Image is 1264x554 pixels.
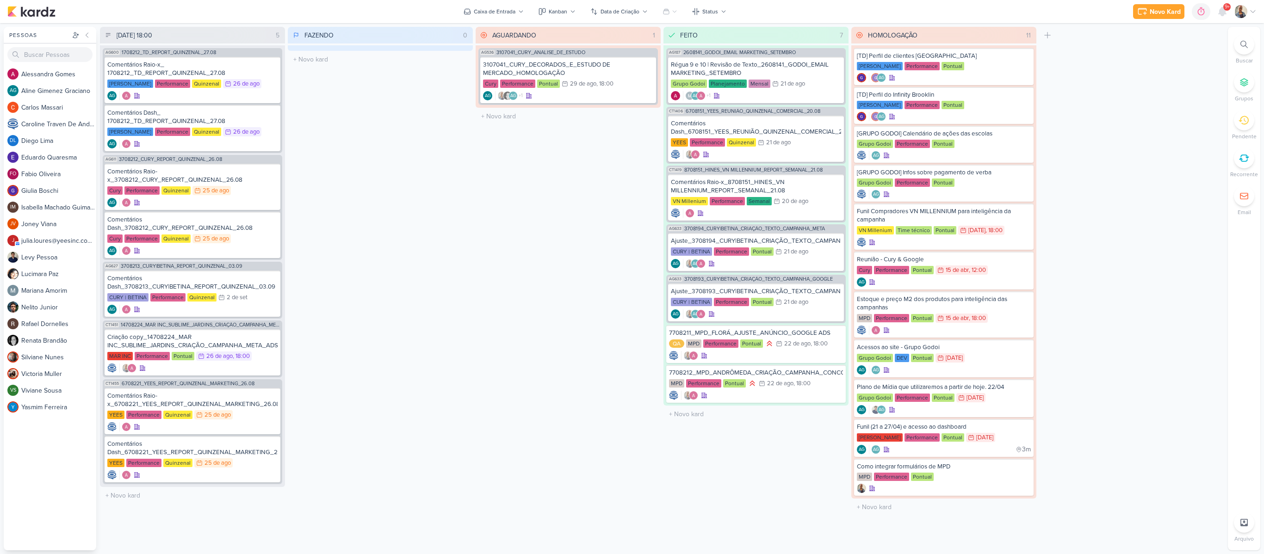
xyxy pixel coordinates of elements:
p: AG [879,76,885,80]
div: Pontual [932,179,954,187]
div: Grupo Godoi [857,354,893,362]
div: F a b i o O l i v e i r a [21,169,96,179]
div: 21 de ago [766,140,791,146]
div: 11 [1022,31,1035,40]
img: Caroline Traven De Andrade [857,238,866,247]
div: Pontual [172,352,194,360]
div: Pontual [751,247,774,256]
div: Pontual [911,266,934,274]
div: L u c i m a r a P a z [21,269,96,279]
img: Iara Santos [497,91,507,100]
div: Criador(a): Aline Gimenez Graciano [483,91,492,100]
img: Mariana Amorim [7,285,19,296]
span: 9+ [1225,3,1230,11]
div: 22 de ago [784,341,811,347]
div: Acessos ao site - Grupo Godoi [857,343,1031,351]
div: Performance [703,339,738,348]
div: Colaboradores: Alessandra Gomes [119,305,131,314]
img: Caroline Traven De Andrade [857,151,866,160]
div: Pontual [934,226,956,234]
div: Performance [124,234,160,243]
div: Isabella Machado Guimarães [7,202,19,213]
div: Performance [895,179,930,187]
div: Colaboradores: Alessandra Gomes [119,91,131,100]
div: Comentários Raio-x_8708151_HINES_VN MILLENNIUM_REPORT_SEMANAL_21.08 [671,178,841,195]
div: Pessoas [7,31,70,39]
div: Aline Gimenez Graciano [857,277,866,287]
p: AG [109,308,115,312]
span: 6708151_YEES_REUNIÃO_QUINZENAL_COMERCIAL_20.08 [686,109,820,114]
img: Giulia Boschi [7,185,19,196]
input: + Novo kard [665,407,847,421]
div: Performance [155,128,190,136]
div: 21 de ago [784,299,808,305]
div: A l e s s a n d r a G o m e s [21,69,96,79]
div: Pontual [942,62,964,70]
div: Performance [714,247,749,256]
div: Performance [905,62,940,70]
div: [TD] Perfil do Infinity Brooklin [857,91,1031,99]
div: 25 de ago [203,236,229,242]
div: Colaboradores: Alessandra Gomes [683,209,694,218]
p: AG [879,115,885,119]
div: L e v y P e s s o a [21,252,96,262]
img: Caroline Traven De Andrade [671,209,680,218]
input: + Novo kard [102,489,283,502]
div: QA [669,339,684,348]
div: Colaboradores: Alessandra Gomes [119,198,131,207]
div: Aline Gimenez Graciano [107,198,117,207]
div: Criador(a): Caroline Traven De Andrade [107,363,117,373]
span: AG600 [105,50,120,55]
div: Criador(a): Caroline Traven De Andrade [669,351,678,360]
div: Colaboradores: Alessandra Gomes [869,326,880,335]
span: 14708224_MAR INC_SUBLIME_JARDINS_CRIAÇÃO_CAMPANHA_META_ADS [121,322,280,327]
span: AG536 [480,50,495,55]
div: MAR INC [107,352,133,360]
div: Cury [483,80,498,88]
div: Colaboradores: Iara Santos, Alessandra Gomes [681,351,698,360]
div: Pontual [740,339,763,348]
div: Aline Gimenez Graciano [871,190,880,199]
span: 3107041_CURY_ANALISE_DE_ESTUDO [496,50,585,55]
p: Recorrente [1230,170,1258,179]
div: Criador(a): Aline Gimenez Graciano [671,259,680,268]
img: Renata Brandão [7,335,19,346]
div: Comentários Dash_3708213_CURY|BETINA_REPORT_QUINZENAL_03.09 [107,274,278,291]
div: Pontual [942,101,964,109]
div: Performance [500,80,535,88]
div: MPD [857,314,872,322]
div: Pontual [911,354,934,362]
p: AG [510,94,516,98]
div: [GRUPO GODOI] Infos sobre pagamento de verba [857,168,1031,177]
div: VN Millenium [857,226,894,234]
p: DL [10,138,16,143]
div: Colaboradores: Alessandra Gomes [119,246,131,255]
div: Colaboradores: Mariana Amorim, Aline Gimenez Graciano, Alessandra Gomes, Viviane Sousa [683,91,711,100]
div: Quinzenal [187,293,217,302]
div: CURY | BETINA [107,293,149,302]
img: Levy Pessoa [7,252,19,263]
div: Pontual [911,314,934,322]
div: N e l i t o J u n i o r [21,302,96,312]
img: Silviane Nunes [7,351,19,363]
div: 26 de ago [233,81,260,87]
div: Criador(a): Alessandra Gomes [671,91,680,100]
div: Planejamento [709,80,747,88]
div: Comentários Raio-x_ 1708212_TD_REPORT_QUINZENAL_27.08 [107,61,278,77]
img: Alessandra Gomes [685,209,694,218]
span: 1708212_TD_REPORT_QUINZENAL_27.08 [122,50,216,55]
div: Aline Gimenez Graciano [7,85,19,96]
div: CURY | BETINA [671,247,712,256]
div: , 12:00 [969,267,986,273]
div: Aline Gimenez Graciano [508,91,518,100]
div: Performance [135,352,170,360]
div: [PERSON_NAME] [857,101,903,109]
div: S i l v i a n e N u n e s [21,352,96,362]
div: Quinzenal [161,186,191,195]
div: Reunião - Cury & Google [857,255,1031,264]
div: Comentários Dash_3708212_CURY_REPORT_QUINZENAL_26.08 [107,215,278,232]
div: Aline Gimenez Graciano [877,112,886,121]
div: Comentários Dash_6708151_YEES_REUNIÃO_QUINZENAL_COMERCIAL_20.08 [671,119,841,136]
div: CURY | BETINA [671,298,712,306]
div: Criador(a): Giulia Boschi [857,112,866,121]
